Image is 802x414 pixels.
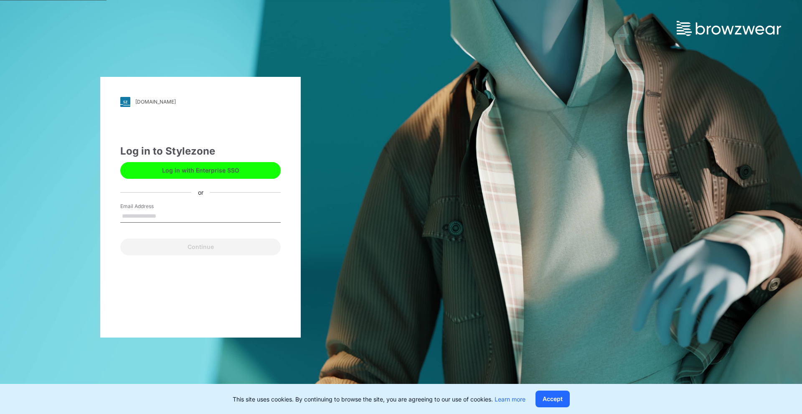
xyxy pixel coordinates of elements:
[233,395,525,404] p: This site uses cookies. By continuing to browse the site, you are agreeing to our use of cookies.
[120,97,130,107] img: svg+xml;base64,PHN2ZyB3aWR0aD0iMjgiIGhlaWdodD0iMjgiIHZpZXdCb3g9IjAgMCAyOCAyOCIgZmlsbD0ibm9uZSIgeG...
[120,97,281,107] a: [DOMAIN_NAME]
[536,391,570,407] button: Accept
[120,203,179,210] label: Email Address
[191,188,210,197] div: or
[677,21,781,36] img: browzwear-logo.73288ffb.svg
[120,144,281,159] div: Log in to Stylezone
[120,162,281,179] button: Log in with Enterprise SSO
[135,99,176,105] div: [DOMAIN_NAME]
[495,396,525,403] a: Learn more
